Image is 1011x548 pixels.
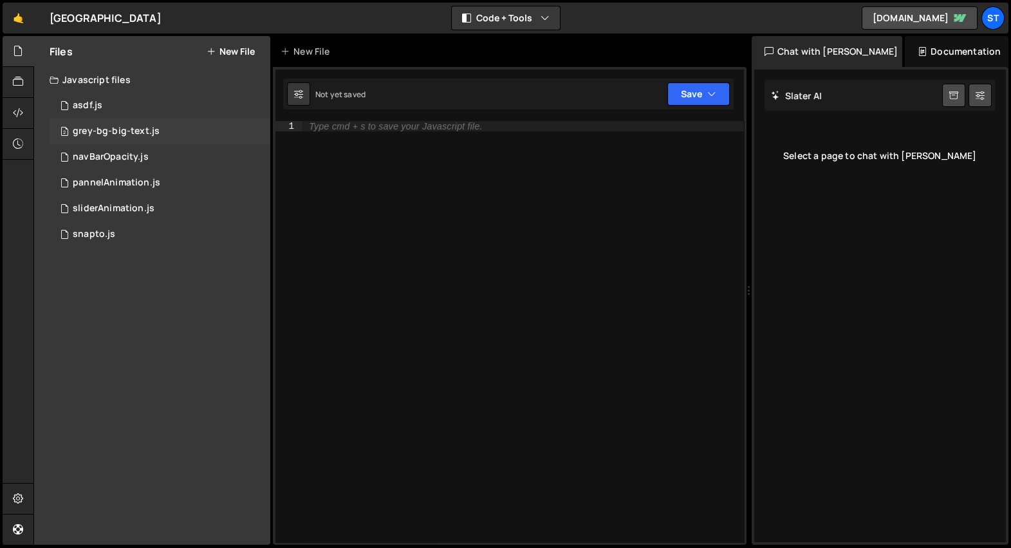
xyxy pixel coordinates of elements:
div: Documentation [905,36,1008,67]
button: New File [207,46,255,57]
div: Chat with [PERSON_NAME] [752,36,903,67]
div: 16620/45285.js [50,196,270,222]
a: St [981,6,1005,30]
div: sliderAnimation.js [73,203,154,214]
div: 16620/45296.js [50,144,270,170]
div: Type cmd + s to save your Javascript file. [309,122,482,131]
div: New File [281,45,335,58]
div: Javascript files [34,67,270,93]
span: 2 [60,128,68,138]
div: asdf.js [73,100,102,111]
div: Not yet saved [315,89,366,100]
h2: Slater AI [771,90,822,102]
div: [GEOGRAPHIC_DATA] [50,10,162,26]
a: 🤙 [3,3,34,33]
div: 16620/45274.js [50,222,270,247]
button: Code + Tools [452,6,560,30]
div: pannelAnimation.js [73,177,160,189]
div: Select a page to chat with [PERSON_NAME] [765,130,996,182]
div: 16620/45281.js [50,93,270,118]
div: navBarOpacity.js [73,151,149,163]
div: snapto.js [73,229,115,240]
div: 16620/45283.js [50,118,270,144]
a: [DOMAIN_NAME] [862,6,978,30]
button: Save [667,82,730,106]
div: 1 [275,121,302,131]
div: 16620/45290.js [50,170,270,196]
h2: Files [50,44,73,59]
div: grey-bg-big-text.js [73,126,160,137]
